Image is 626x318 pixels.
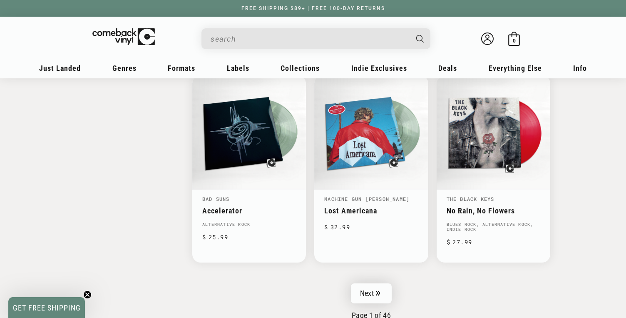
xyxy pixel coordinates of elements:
a: Bad Suns [202,195,230,202]
span: 0 [513,38,516,44]
a: Next [351,283,392,303]
span: Genres [112,64,137,73]
span: Collections [281,64,320,73]
span: Just Landed [39,64,81,73]
span: Formats [168,64,195,73]
a: FREE SHIPPING $89+ | FREE 100-DAY RETURNS [233,5,393,11]
span: GET FREE SHIPPING [13,303,81,312]
span: Deals [438,64,457,73]
a: The Black Keys [447,195,494,202]
span: Info [573,64,587,73]
span: Labels [227,64,249,73]
input: When autocomplete results are available use up and down arrows to review and enter to select [211,30,408,48]
button: Close teaser [83,290,92,299]
a: Lost Americana [324,206,418,215]
a: Machine Gun [PERSON_NAME] [324,195,410,202]
span: Everything Else [489,64,542,73]
button: Search [409,28,432,49]
a: No Rain, No Flowers [447,206,540,215]
span: Indie Exclusives [351,64,407,73]
div: Search [201,28,430,49]
div: GET FREE SHIPPINGClose teaser [8,297,85,318]
a: Accelerator [202,206,296,215]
